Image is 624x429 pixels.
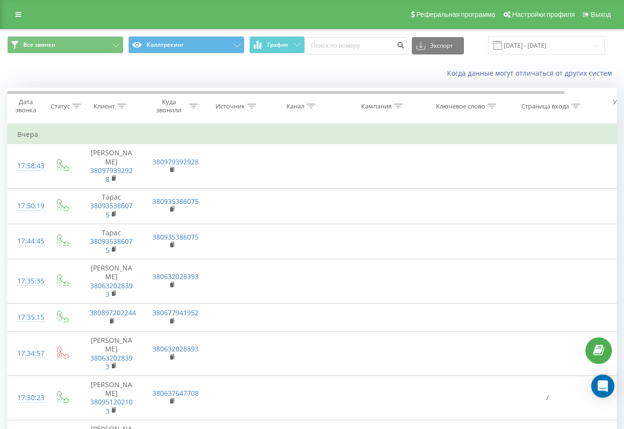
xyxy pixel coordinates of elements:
a: 380632028393 [152,344,199,353]
div: Клиент [94,102,115,110]
div: Куда звонили [151,98,187,114]
a: 380951202103 [90,397,133,415]
a: 380935386075 [90,201,133,219]
div: Канал [286,102,304,110]
div: 17:34:57 [17,344,37,363]
div: Дата звонка [8,98,43,114]
a: 380632028393 [90,353,133,371]
input: Поиск по номеру [305,37,407,54]
a: 380935386075 [90,237,133,255]
button: График [249,36,305,54]
div: Статус [51,102,70,110]
td: [PERSON_NAME] [80,332,143,376]
button: Экспорт [412,37,464,54]
div: Open Intercom Messenger [591,375,614,398]
a: 380632028393 [90,281,133,299]
td: / [500,375,596,420]
div: 17:58:43 [17,157,37,175]
span: Выход [591,11,611,18]
a: 380677941952 [152,308,199,317]
td: [PERSON_NAME] [80,375,143,420]
div: Ключевое слово [436,102,485,110]
td: [PERSON_NAME] [80,144,143,188]
div: 17:50:19 [17,197,37,215]
td: [PERSON_NAME] [80,259,143,304]
a: 380897202244 [90,308,136,317]
td: Тарас [80,188,143,224]
a: 380935386075 [152,232,199,241]
span: Все звонки [23,41,55,49]
div: Кампания [361,102,392,110]
a: Когда данные могут отличаться от других систем [447,68,617,78]
span: График [267,41,288,48]
a: 380979392928 [90,166,133,184]
div: Источник [216,102,245,110]
a: 380632028393 [152,272,199,281]
a: 380935386075 [152,197,199,206]
div: Страница входа [521,102,569,110]
button: Коллтрекинг [128,36,244,54]
span: Реферальная программа [416,11,495,18]
div: 17:35:15 [17,308,37,327]
span: Настройки профиля [512,11,575,18]
div: 17:44:45 [17,232,37,251]
a: 380637647708 [152,389,199,398]
td: Тарас [80,224,143,259]
div: 17:30:23 [17,389,37,407]
a: 380979392928 [152,157,199,166]
div: 17:35:35 [17,272,37,291]
button: Все звонки [7,36,123,54]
